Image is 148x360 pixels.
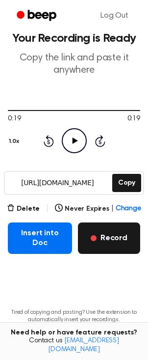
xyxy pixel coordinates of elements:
[8,32,140,44] h1: Your Recording is Ready
[48,337,119,353] a: [EMAIL_ADDRESS][DOMAIN_NAME]
[116,204,141,214] span: Change
[78,222,140,254] button: Record
[8,114,21,124] span: 0:19
[6,337,142,354] span: Contact us
[112,174,141,192] button: Copy
[111,204,114,214] span: |
[91,4,138,28] a: Log Out
[8,309,140,324] p: Tired of copying and pasting? Use the extension to automatically insert your recordings.
[8,52,140,77] p: Copy the link and paste it anywhere
[127,114,140,124] span: 0:19
[55,204,141,214] button: Never Expires|Change
[7,204,40,214] button: Delete
[46,203,49,215] span: |
[8,133,23,150] button: 1.0x
[10,6,65,26] a: Beep
[8,222,72,254] button: Insert into Doc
